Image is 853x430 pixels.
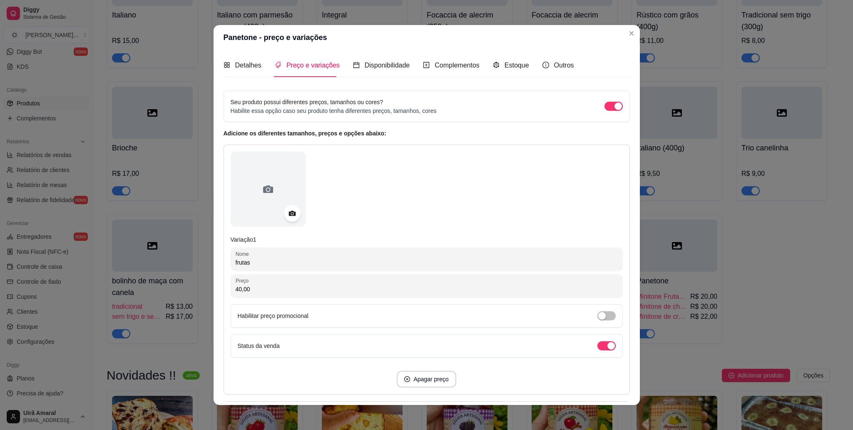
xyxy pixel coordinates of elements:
[236,250,252,257] label: Nome
[493,62,500,68] span: code-sandbox
[397,371,456,387] button: close-circleApagar preço
[224,62,230,68] span: appstore
[353,62,360,68] span: calendar
[423,62,430,68] span: plus-square
[625,27,638,40] button: Close
[542,62,549,68] span: info-circle
[231,107,437,115] p: Habilite essa opção caso seu produto tenha diferentes preços, tamanhos, cores
[224,129,630,138] article: Adicione os diferentes tamanhos, preços e opções abaixo:
[286,62,340,69] span: Preço e variações
[404,376,410,382] span: close-circle
[214,25,640,50] header: Panetone - preço e variações
[238,342,280,349] label: Status da venda
[231,99,383,105] label: Seu produto possui diferentes preços, tamanhos ou cores?
[236,285,618,293] input: Preço
[435,62,480,69] span: Complementos
[365,62,410,69] span: Disponibilidade
[275,62,281,68] span: tags
[505,62,529,69] span: Estoque
[554,62,574,69] span: Outros
[236,277,251,284] label: Preço
[238,312,308,319] label: Habilitar preço promocional
[236,258,618,267] input: Nome
[235,62,261,69] span: Detalhes
[231,236,256,243] span: Variação 1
